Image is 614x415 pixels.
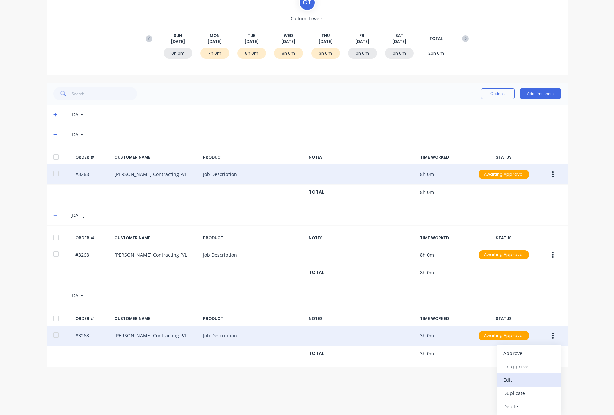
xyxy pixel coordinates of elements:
button: Delete [497,400,561,413]
div: 3h 0m [311,48,340,59]
span: Callum Towers [291,15,324,22]
button: Add timesheet [520,88,561,99]
div: ORDER # [75,235,109,241]
div: [DATE] [70,111,561,118]
div: 7h 0m [200,48,229,59]
span: THU [321,33,330,39]
div: Duplicate [503,388,555,398]
div: [DATE] [70,131,561,138]
div: NOTES [309,316,415,322]
div: CUSTOMER NAME [114,235,198,241]
span: MON [210,33,220,39]
div: ORDER # [75,316,109,322]
span: [DATE] [208,39,222,45]
div: 0h 0m [385,48,414,59]
div: PRODUCT [203,316,303,322]
div: Approve [503,348,555,358]
div: CUSTOMER NAME [114,154,198,160]
div: [DATE] [70,212,561,219]
div: ORDER # [75,154,109,160]
div: TIME WORKED [420,235,470,241]
div: PRODUCT [203,154,303,160]
button: Awaiting Approval [478,331,529,341]
button: Awaiting Approval [478,250,529,260]
div: STATUS [475,235,532,241]
span: SAT [395,33,403,39]
div: Delete [503,402,555,411]
div: STATUS [475,316,532,322]
button: Options [481,88,515,99]
button: Unapprove [497,360,561,373]
div: Unapprove [503,362,555,371]
span: TUE [248,33,255,39]
span: [DATE] [281,39,295,45]
div: NOTES [309,154,415,160]
div: TIME WORKED [420,316,470,322]
span: [DATE] [245,39,259,45]
div: [DATE] [70,292,561,299]
input: Search... [72,87,137,100]
div: 0h 0m [164,48,193,59]
span: SUN [174,33,182,39]
div: 8h 0m [237,48,266,59]
button: Edit [497,373,561,387]
span: [DATE] [392,39,406,45]
span: FRI [359,33,366,39]
span: [DATE] [355,39,369,45]
span: TOTAL [429,36,443,42]
span: [DATE] [319,39,333,45]
button: Approve [497,347,561,360]
span: WED [284,33,293,39]
div: TIME WORKED [420,154,470,160]
div: Awaiting Approval [479,331,529,340]
div: 0h 0m [348,48,377,59]
div: 8h 0m [274,48,303,59]
div: PRODUCT [203,235,303,241]
div: 26h 0m [422,48,451,59]
button: Awaiting Approval [478,169,529,179]
div: Awaiting Approval [479,170,529,179]
button: Duplicate [497,387,561,400]
div: NOTES [309,235,415,241]
div: Edit [503,375,555,385]
span: [DATE] [171,39,185,45]
div: CUSTOMER NAME [114,316,198,322]
div: STATUS [475,154,532,160]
